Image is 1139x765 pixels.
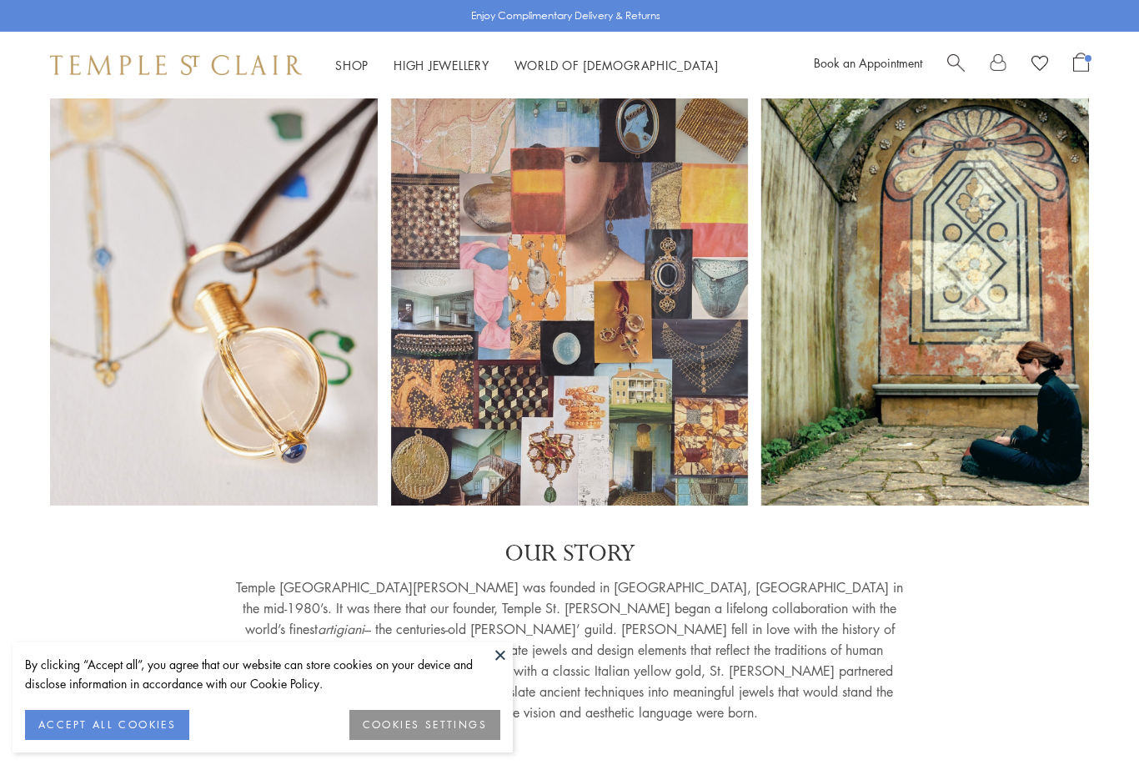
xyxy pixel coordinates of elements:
a: View Wishlist [1031,53,1048,78]
iframe: Gorgias live chat messenger [1056,687,1122,748]
p: Temple [GEOGRAPHIC_DATA][PERSON_NAME] was founded in [GEOGRAPHIC_DATA], [GEOGRAPHIC_DATA] in the ... [236,577,903,723]
a: World of [DEMOGRAPHIC_DATA]World of [DEMOGRAPHIC_DATA] [514,57,719,73]
p: OUR STORY [236,539,903,569]
div: By clicking “Accept all”, you agree that our website can store cookies on your device and disclos... [25,655,500,693]
a: Open Shopping Bag [1073,53,1089,78]
em: artigiani [318,620,364,638]
button: ACCEPT ALL COOKIES [25,710,189,740]
a: Book an Appointment [814,54,922,71]
button: COOKIES SETTINGS [349,710,500,740]
nav: Main navigation [335,55,719,76]
img: Temple St. Clair [50,55,302,75]
a: ShopShop [335,57,369,73]
a: High JewelleryHigh Jewellery [394,57,489,73]
a: Search [947,53,965,78]
p: Enjoy Complimentary Delivery & Returns [471,8,660,24]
